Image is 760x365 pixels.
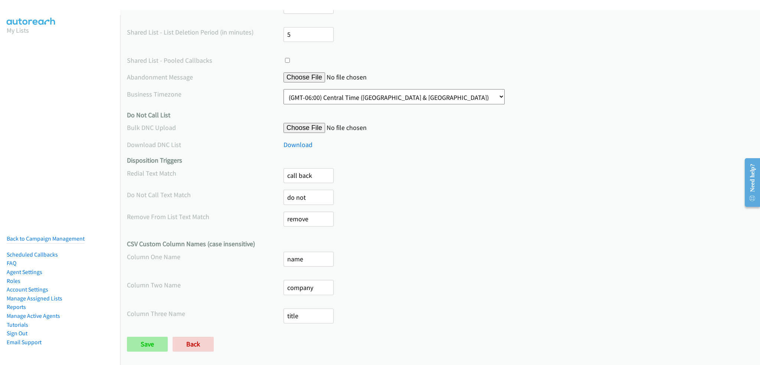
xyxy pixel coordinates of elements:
[127,190,284,200] label: Do Not Call Text Match
[127,111,753,120] h4: Do Not Call List
[284,140,312,149] a: Download
[7,312,60,319] a: Manage Active Agents
[127,252,284,262] label: Column One Name
[7,321,28,328] a: Tutorials
[127,168,284,178] label: Redial Text Match
[127,240,753,248] h4: CSV Custom Column Names (case insensitive)
[7,303,26,310] a: Reports
[127,72,753,82] div: Account wide abandonment message which should contain the name of your organization and a contact...
[127,212,284,222] label: Remove From List Text Match
[127,72,284,82] label: Abandonment Message
[7,277,20,284] a: Roles
[127,89,284,99] label: Business Timezone
[7,26,29,35] a: My Lists
[127,123,284,133] label: Bulk DNC Upload
[7,286,48,293] a: Account Settings
[127,309,284,319] label: Column Three Name
[173,337,214,352] a: Back
[739,153,760,212] iframe: Resource Center
[127,140,284,150] label: Download DNC List
[7,295,62,302] a: Manage Assigned Lists
[127,55,753,65] div: Whether callbacks should be returned to the pool or remain tied to the agent that requested the c...
[127,55,284,65] label: Shared List - Pooled Callbacks
[127,156,753,165] h4: Disposition Triggers
[127,27,284,37] label: Shared List - List Deletion Period (in minutes)
[127,280,284,290] label: Column Two Name
[127,337,168,352] input: Save
[7,235,85,242] a: Back to Campaign Management
[7,260,16,267] a: FAQ
[7,268,42,276] a: Agent Settings
[7,339,42,346] a: Email Support
[7,251,58,258] a: Scheduled Callbacks
[7,330,27,337] a: Sign Out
